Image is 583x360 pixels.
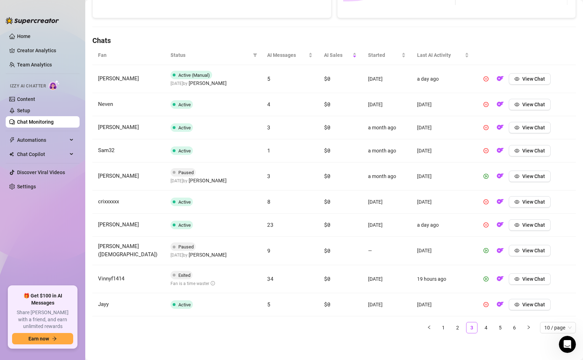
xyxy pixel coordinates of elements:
[540,322,576,333] div: Page Size
[52,336,57,341] span: arrow-right
[514,148,519,153] span: eye
[509,171,551,182] button: View Chat
[324,301,330,308] span: $0
[495,249,506,255] a: OF
[527,325,531,329] span: right
[484,102,488,107] span: pause-circle
[495,278,506,283] a: OF
[98,147,114,154] span: Sam32
[98,221,139,228] span: [PERSON_NAME]
[509,196,551,208] button: View Chat
[523,322,534,333] button: right
[495,273,506,285] button: OF
[178,148,191,154] span: Active
[253,53,257,57] span: filter
[423,322,435,333] button: left
[267,147,270,154] span: 1
[171,51,250,59] span: Status
[484,76,488,81] span: pause-circle
[324,51,351,59] span: AI Sales
[189,177,227,184] span: [PERSON_NAME]
[362,116,411,139] td: a month ago
[98,101,113,107] span: Neven
[324,275,330,282] span: $0
[189,79,227,87] span: [PERSON_NAME]
[6,17,59,24] img: logo-BBDzfeDw.svg
[324,75,330,82] span: $0
[509,99,551,110] button: View Chat
[480,322,492,333] li: 4
[98,75,139,82] span: [PERSON_NAME]
[484,276,488,281] span: play-circle
[497,101,504,108] img: OF
[267,172,270,179] span: 3
[362,93,411,116] td: [DATE]
[466,322,477,333] a: 3
[495,219,506,231] button: OF
[495,149,506,155] a: OF
[522,248,545,253] span: View Chat
[411,214,474,237] td: a day ago
[267,124,270,131] span: 3
[324,147,330,154] span: $0
[267,51,307,59] span: AI Messages
[324,124,330,131] span: $0
[324,198,330,205] span: $0
[484,222,488,227] span: pause-circle
[514,199,519,204] span: eye
[267,101,270,108] span: 4
[423,322,435,333] li: Previous Page
[509,322,520,333] li: 6
[368,51,400,59] span: Started
[98,173,139,179] span: [PERSON_NAME]
[12,292,73,306] span: 🎁 Get $100 in AI Messages
[178,72,210,78] span: Active (Manual)
[481,322,491,333] a: 4
[495,299,506,310] button: OF
[362,265,411,293] td: [DATE]
[523,322,534,333] li: Next Page
[495,245,506,256] button: OF
[362,190,411,214] td: [DATE]
[12,333,73,344] button: Earn nowarrow-right
[171,81,227,86] span: [DATE] by
[267,221,273,228] span: 23
[9,137,15,143] span: thunderbolt
[267,247,270,254] span: 9
[522,173,545,179] span: View Chat
[509,245,551,256] button: View Chat
[495,200,506,206] a: OF
[514,125,519,130] span: eye
[514,174,519,179] span: eye
[267,275,273,282] span: 34
[318,45,362,65] th: AI Sales
[497,221,504,228] img: OF
[544,322,572,333] span: 10 / page
[17,170,65,175] a: Discover Viral Videos
[411,116,474,139] td: [DATE]
[362,214,411,237] td: [DATE]
[509,219,551,231] button: View Chat
[178,125,191,130] span: Active
[559,336,576,353] iframe: Intercom live chat
[411,265,474,293] td: 19 hours ago
[495,322,506,333] li: 5
[522,76,545,82] span: View Chat
[12,309,73,330] span: Share [PERSON_NAME] with a friend, and earn unlimited rewards
[9,152,14,157] img: Chat Copilot
[49,80,60,90] img: AI Chatter
[495,145,506,156] button: OF
[509,299,551,310] button: View Chat
[178,199,191,205] span: Active
[495,175,506,181] a: OF
[362,293,411,316] td: [DATE]
[497,147,504,154] img: OF
[495,126,506,132] a: OF
[267,75,270,82] span: 5
[324,172,330,179] span: $0
[495,224,506,229] a: OF
[411,45,474,65] th: Last AI Activity
[98,198,119,205] span: crixxxxxx
[497,301,504,308] img: OF
[514,302,519,307] span: eye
